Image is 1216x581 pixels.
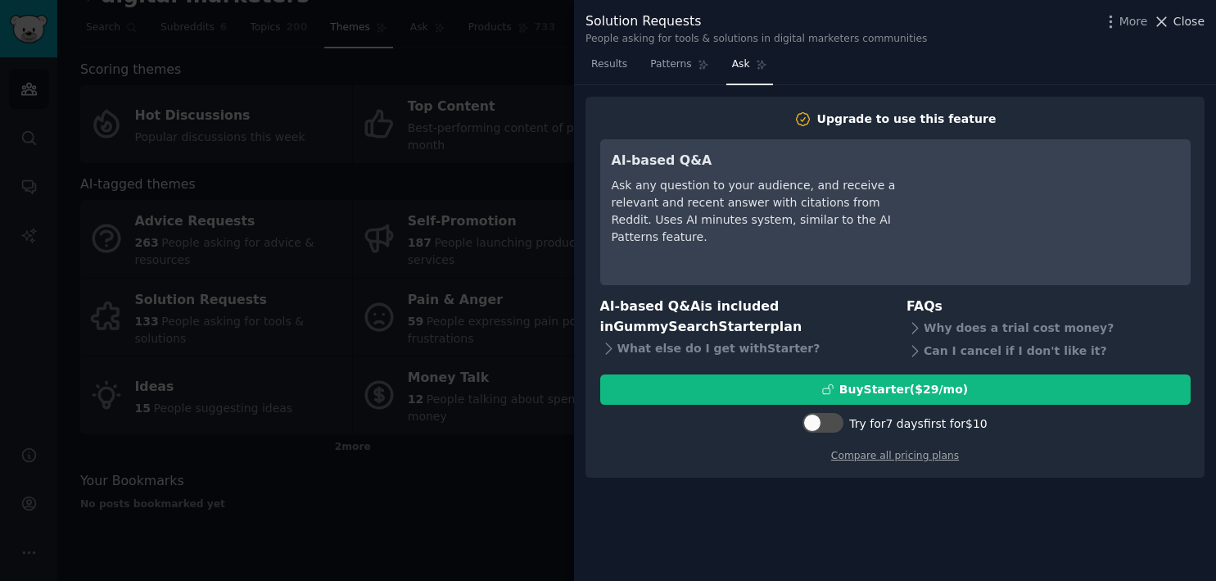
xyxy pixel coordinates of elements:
div: Try for 7 days first for $10 [849,415,987,433]
span: More [1119,13,1148,30]
a: Ask [726,52,773,85]
h3: AI-based Q&A [612,151,911,171]
button: BuyStarter($29/mo) [600,374,1191,405]
div: What else do I get with Starter ? [600,337,884,360]
button: More [1102,13,1148,30]
button: Close [1153,13,1205,30]
h3: FAQs [906,297,1191,317]
a: Compare all pricing plans [831,450,959,461]
div: Ask any question to your audience, and receive a relevant and recent answer with citations from R... [612,177,911,246]
span: GummySearch Starter [613,319,770,334]
h3: AI-based Q&A is included in plan [600,297,884,337]
a: Results [585,52,633,85]
span: Ask [732,57,750,72]
div: People asking for tools & solutions in digital marketers communities [585,32,927,47]
span: Patterns [650,57,691,72]
div: Why does a trial cost money? [906,317,1191,340]
a: Patterns [644,52,714,85]
div: Buy Starter ($ 29 /mo ) [839,381,968,398]
span: Results [591,57,627,72]
div: Upgrade to use this feature [817,111,997,128]
div: Can I cancel if I don't like it? [906,340,1191,363]
span: Close [1173,13,1205,30]
div: Solution Requests [585,11,927,32]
